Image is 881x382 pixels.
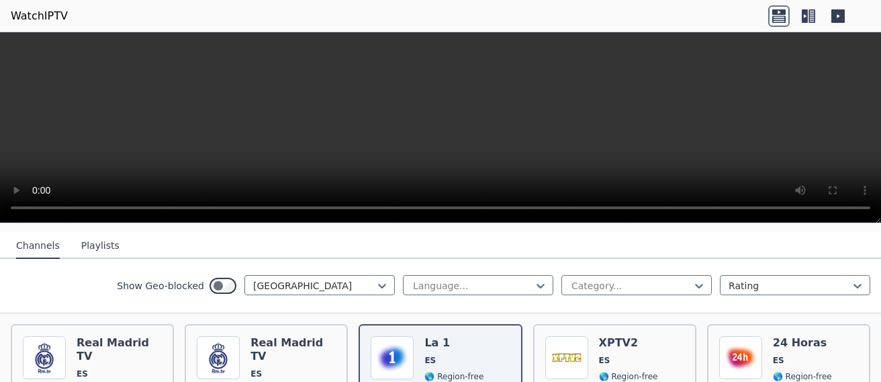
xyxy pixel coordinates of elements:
[773,355,784,366] span: ES
[77,336,162,363] h6: Real Madrid TV
[424,355,436,366] span: ES
[23,336,66,379] img: Real Madrid TV
[16,233,60,259] button: Channels
[599,355,610,366] span: ES
[197,336,240,379] img: Real Madrid TV
[81,233,120,259] button: Playlists
[117,279,204,293] label: Show Geo-blocked
[250,336,336,363] h6: Real Madrid TV
[773,336,832,350] h6: 24 Horas
[424,371,483,382] span: 🌎 Region-free
[77,369,88,379] span: ES
[599,336,658,350] h6: XPTV2
[719,336,762,379] img: 24 Horas
[545,336,588,379] img: XPTV2
[773,371,832,382] span: 🌎 Region-free
[424,336,483,350] h6: La 1
[371,336,414,379] img: La 1
[599,371,658,382] span: 🌎 Region-free
[11,8,68,24] a: WatchIPTV
[250,369,262,379] span: ES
